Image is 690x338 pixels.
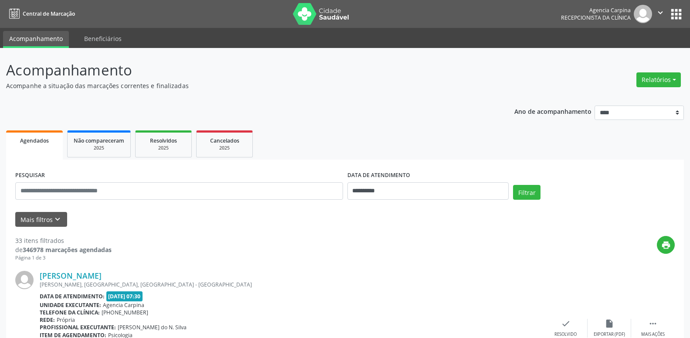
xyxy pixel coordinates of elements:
[561,7,631,14] div: Agencia Carpina
[106,291,143,301] span: [DATE] 07:30
[74,145,124,151] div: 2025
[6,59,481,81] p: Acompanhamento
[40,271,102,280] a: [PERSON_NAME]
[594,331,625,338] div: Exportar (PDF)
[40,301,101,309] b: Unidade executante:
[40,324,116,331] b: Profissional executante:
[57,316,75,324] span: Própria
[15,271,34,289] img: img
[648,319,658,328] i: 
[6,7,75,21] a: Central de Marcação
[15,236,112,245] div: 33 itens filtrados
[3,31,69,48] a: Acompanhamento
[53,215,62,224] i: keyboard_arrow_down
[514,106,591,116] p: Ano de acompanhamento
[661,240,671,250] i: print
[605,319,614,328] i: insert_drive_file
[118,324,187,331] span: [PERSON_NAME] do N. Silva
[561,14,631,21] span: Recepcionista da clínica
[40,281,544,288] div: [PERSON_NAME], [GEOGRAPHIC_DATA], [GEOGRAPHIC_DATA] - [GEOGRAPHIC_DATA]
[636,72,681,87] button: Relatórios
[40,316,55,324] b: Rede:
[103,301,144,309] span: Agencia Carpina
[23,246,112,254] strong: 346978 marcações agendadas
[347,169,410,182] label: DATA DE ATENDIMENTO
[15,245,112,254] div: de
[142,145,185,151] div: 2025
[203,145,246,151] div: 2025
[641,331,665,338] div: Mais ações
[657,236,675,254] button: print
[15,212,67,227] button: Mais filtroskeyboard_arrow_down
[513,185,540,200] button: Filtrar
[102,309,148,316] span: [PHONE_NUMBER]
[634,5,652,23] img: img
[40,293,105,300] b: Data de atendimento:
[561,319,571,328] i: check
[150,137,177,144] span: Resolvidos
[554,331,577,338] div: Resolvido
[210,137,239,144] span: Cancelados
[656,8,665,17] i: 
[15,254,112,262] div: Página 1 de 3
[6,81,481,90] p: Acompanhe a situação das marcações correntes e finalizadas
[74,137,124,144] span: Não compareceram
[78,31,128,46] a: Beneficiários
[652,5,669,23] button: 
[23,10,75,17] span: Central de Marcação
[40,309,100,316] b: Telefone da clínica:
[15,169,45,182] label: PESQUISAR
[669,7,684,22] button: apps
[20,137,49,144] span: Agendados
